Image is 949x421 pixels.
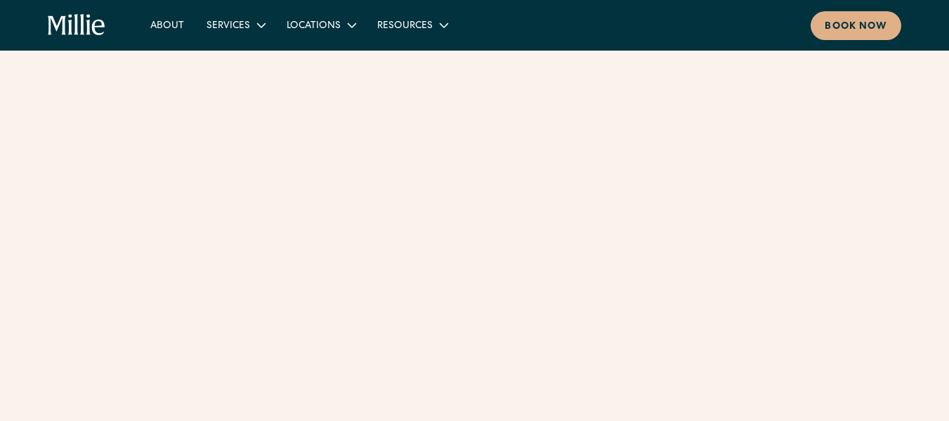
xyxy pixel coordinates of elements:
[139,13,195,37] a: About
[377,19,433,34] div: Resources
[275,13,366,37] div: Locations
[207,19,250,34] div: Services
[811,11,901,40] a: Book now
[48,14,105,37] a: home
[366,13,458,37] div: Resources
[287,19,341,34] div: Locations
[195,13,275,37] div: Services
[825,20,887,34] div: Book now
